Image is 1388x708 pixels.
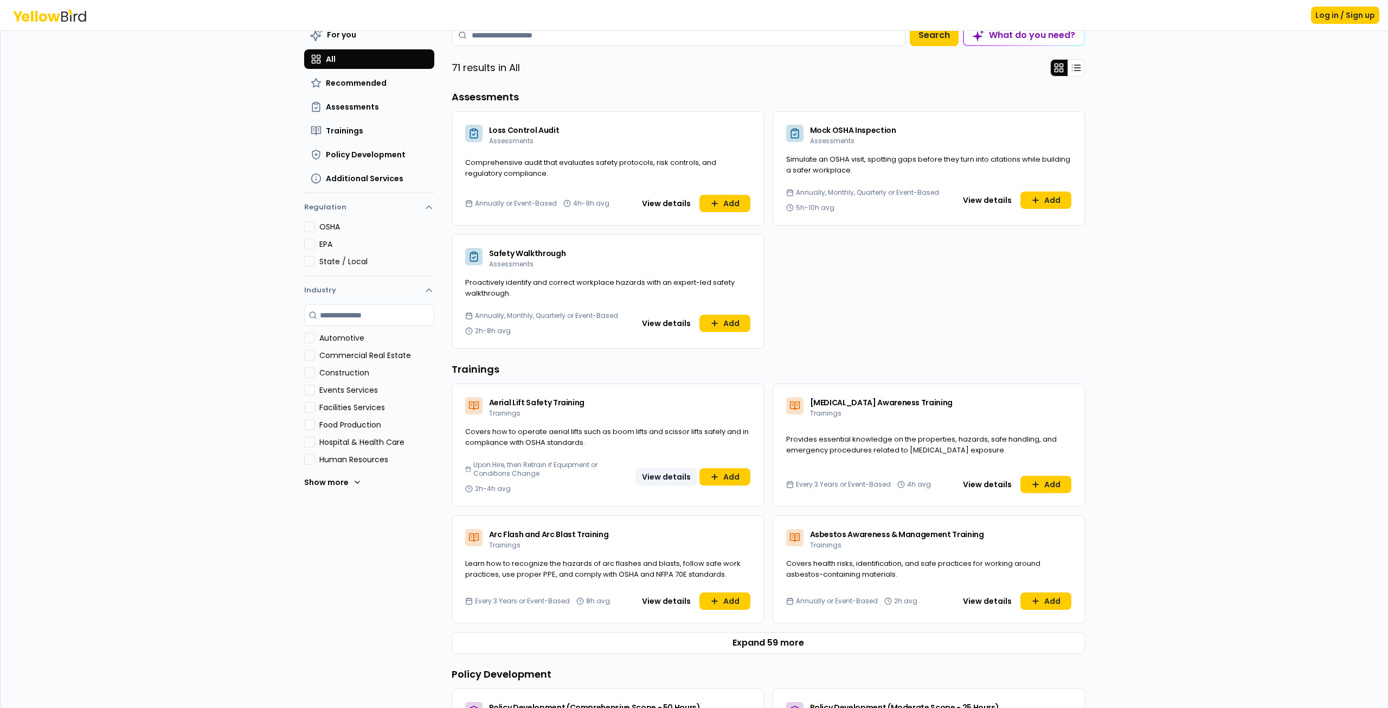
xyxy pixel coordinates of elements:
[319,385,434,396] label: Events Services
[573,199,609,208] span: 4h-9h avg
[326,101,379,112] span: Assessments
[489,248,566,259] span: Safety Walkthrough
[319,454,434,465] label: Human Resources
[956,192,1018,209] button: View details
[635,195,697,212] button: View details
[304,73,434,93] button: Recommended
[452,362,1085,377] h3: Trainings
[465,277,735,298] span: Proactively identify and correct workplace hazards with an expert-led safety walkthrough.
[796,597,878,605] span: Annually or Event-Based
[475,597,570,605] span: Every 3 Years or Event-Based
[327,29,356,40] span: For you
[956,476,1018,493] button: View details
[894,597,917,605] span: 2h avg
[489,529,609,540] span: Arc Flash and Arc Blast Training
[319,367,434,378] label: Construction
[796,480,891,489] span: Every 3 Years or Event-Based
[319,437,434,448] label: Hospital & Health Care
[1020,192,1071,209] button: Add
[786,154,1070,175] span: Simulate an OSHA visit, spotting gaps before they turn into citations while building a safer work...
[489,125,560,136] span: Loss Control Audit
[452,632,1085,654] button: Expand 59 more
[319,350,434,361] label: Commercial Real Estate
[319,333,434,343] label: Automotive
[586,597,610,605] span: 8h avg
[489,540,520,550] span: Trainings
[810,397,953,408] span: [MEDICAL_DATA] Awareness Training
[907,480,931,489] span: 4h avg
[473,461,631,478] span: Upon Hire, then Retrain if Equipment or Conditions Change
[319,419,434,430] label: Food Production
[304,169,434,188] button: Additional Services
[635,468,697,486] button: View details
[964,25,1084,45] div: What do you need?
[810,540,841,550] span: Trainings
[326,149,406,160] span: Policy Development
[304,304,434,502] div: Industry
[475,484,511,493] span: 2h-4h avg
[319,402,434,413] label: Facilities Services
[304,49,434,69] button: All
[326,173,403,184] span: Additional Services
[910,24,959,46] button: Search
[489,409,520,418] span: Trainings
[699,195,750,212] button: Add
[452,60,520,75] p: 71 results in All
[810,409,841,418] span: Trainings
[963,24,1085,46] button: What do you need?
[475,327,511,335] span: 2h-8h avg
[326,54,336,65] span: All
[699,315,750,332] button: Add
[326,78,387,88] span: Recommended
[786,434,1057,455] span: Provides essential knowledge on the properties, hazards, safe handling, and emergency procedures ...
[452,667,1085,682] h3: Policy Development
[304,221,434,276] div: Regulation
[319,221,434,232] label: OSHA
[699,592,750,610] button: Add
[465,157,716,178] span: Comprehensive audit that evaluates safety protocols, risk controls, and regulatory compliance.
[635,315,697,332] button: View details
[489,136,534,145] span: Assessments
[304,24,434,45] button: For you
[319,239,434,250] label: EPA
[796,203,834,212] span: 5h-10h avg
[475,199,557,208] span: Annually or Event-Based
[452,90,1085,105] h3: Assessments
[465,426,749,448] span: Covers how to operate aerial lifts such as boom lifts and scissor lifts safely and in compliance ...
[304,121,434,141] button: Trainings
[304,145,434,164] button: Policy Development
[635,592,697,610] button: View details
[796,188,939,197] span: Annually, Monthly, Quarterly or Event-Based
[319,256,434,267] label: State / Local
[1311,7,1379,24] button: Log in / Sign up
[699,468,750,486] button: Add
[786,558,1040,579] span: Covers health risks, identification, and safe practices for working around asbestos-containing ma...
[810,136,854,145] span: Assessments
[810,529,984,540] span: Asbestos Awareness & Management Training
[304,197,434,221] button: Regulation
[1020,476,1071,493] button: Add
[1020,592,1071,610] button: Add
[304,276,434,304] button: Industry
[304,97,434,117] button: Assessments
[489,397,585,408] span: Aerial Lift Safety Training
[304,471,362,493] button: Show more
[810,125,896,136] span: Mock OSHA Inspection
[326,125,363,136] span: Trainings
[489,259,534,269] span: Assessments
[465,558,741,579] span: Learn how to recognize the hazards of arc flashes and blasts, follow safe work practices, use pro...
[956,592,1018,610] button: View details
[475,311,618,320] span: Annually, Monthly, Quarterly or Event-Based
